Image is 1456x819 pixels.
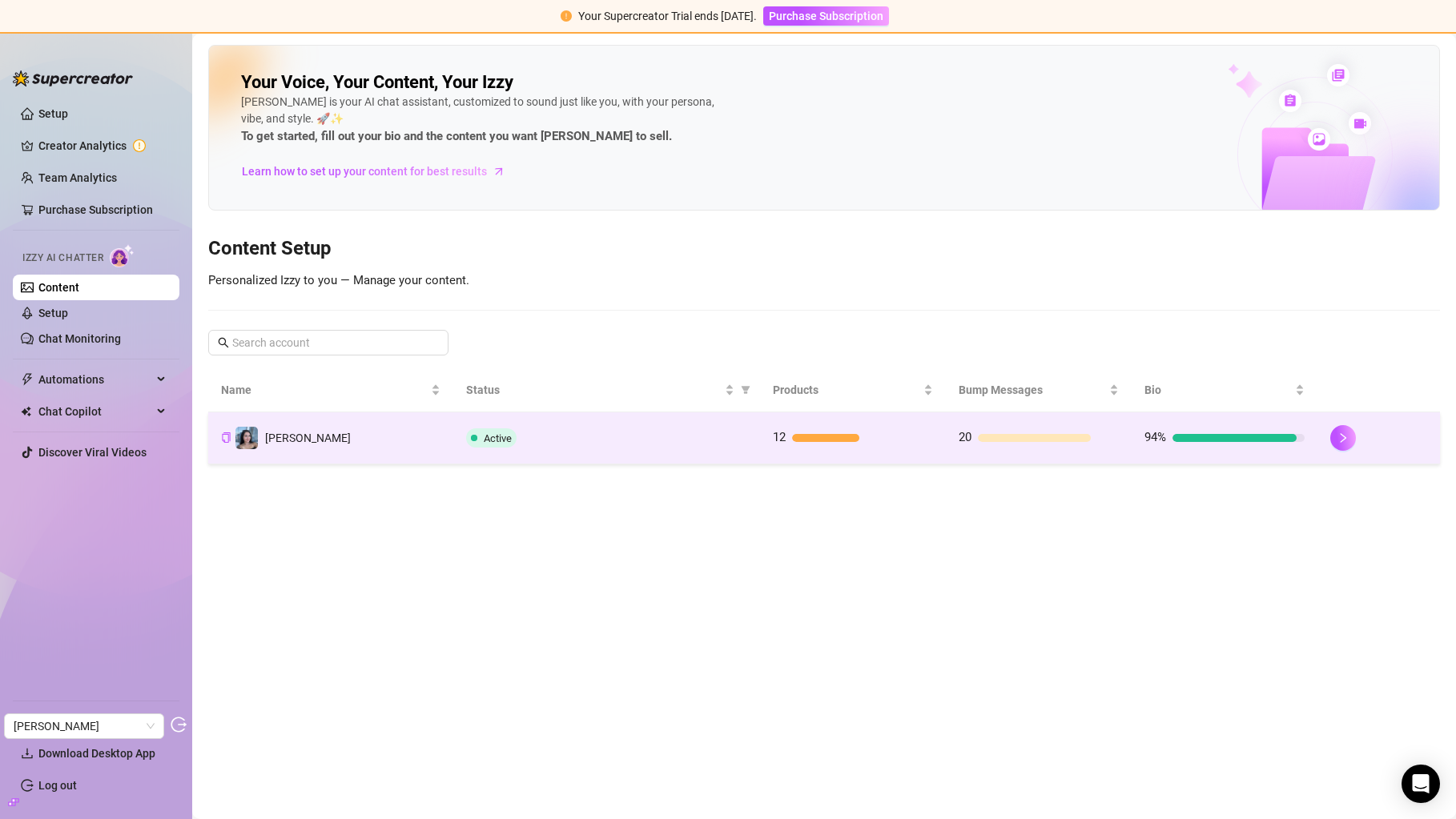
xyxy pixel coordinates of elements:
a: Purchase Subscription [763,10,889,22]
a: Purchase Subscription [38,203,153,216]
th: Products [760,368,946,412]
img: logo-BBDzfeDw.svg [13,70,133,86]
span: arrow-right [491,163,507,179]
span: Learn how to set up your content for best results [242,163,487,180]
span: download [21,747,34,760]
div: [PERSON_NAME] is your AI chat assistant, customized to sound just like you, with your persona, vi... [241,94,722,147]
button: Purchase Subscription [763,6,889,26]
span: Personalized Izzy to you — Manage your content. [208,273,469,287]
span: Automations [38,367,152,392]
span: search [218,337,229,348]
span: thunderbolt [21,373,34,386]
span: 94% [1144,430,1166,444]
img: ai-chatter-content-library-cLFOSyPT.png [1191,46,1439,210]
input: Search account [232,334,426,351]
span: filter [738,378,754,402]
button: Copy Creator ID [221,432,231,444]
th: Name [208,368,453,412]
span: Izzy AI Chatter [22,251,103,266]
span: Download Desktop App [38,747,155,760]
th: Bump Messages [946,368,1132,412]
span: filter [741,385,750,395]
a: Creator Analytics exclamation-circle [38,133,167,159]
a: Discover Viral Videos [38,446,147,459]
img: Chat Copilot [21,406,31,417]
img: Brooke [235,427,258,449]
img: AI Chatter [110,244,135,267]
span: Chat Copilot [38,399,152,424]
span: 20 [959,430,971,444]
a: Content [38,281,79,294]
h3: Content Setup [208,236,1440,262]
span: build [8,797,19,808]
h2: Your Voice, Your Content, Your Izzy [241,71,513,94]
span: Products [773,381,920,399]
span: [PERSON_NAME] [265,432,351,444]
span: Bio [1144,381,1292,399]
a: Chat Monitoring [38,332,121,345]
a: Setup [38,107,68,120]
span: Bump Messages [959,381,1106,399]
span: exclamation-circle [561,10,572,22]
a: Log out [38,779,77,792]
span: Active [484,432,512,444]
span: copy [221,432,231,443]
span: John McGuire [14,714,155,738]
span: Your Supercreator Trial ends [DATE]. [578,10,757,22]
a: Learn how to set up your content for best results [241,159,517,184]
th: Status [453,368,760,412]
span: Name [221,381,428,399]
strong: To get started, fill out your bio and the content you want [PERSON_NAME] to sell. [241,129,672,143]
span: Status [466,381,722,399]
span: right [1337,432,1349,444]
a: Team Analytics [38,171,117,184]
a: Setup [38,307,68,319]
span: Purchase Subscription [769,10,883,22]
button: right [1330,425,1356,451]
div: Open Intercom Messenger [1402,765,1440,803]
th: Bio [1132,368,1317,412]
span: 12 [773,430,786,444]
span: logout [171,717,187,733]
